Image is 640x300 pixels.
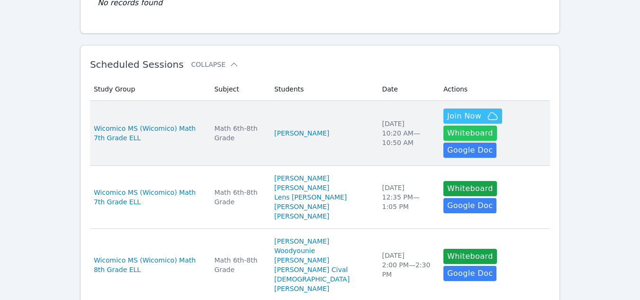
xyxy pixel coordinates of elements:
th: Date [376,78,438,101]
span: Join Now [447,110,481,122]
a: Woodyounie [PERSON_NAME] [274,246,371,265]
button: Whiteboard [443,181,497,196]
a: Google Doc [443,143,496,158]
a: [DEMOGRAPHIC_DATA][PERSON_NAME] [274,274,371,293]
a: [PERSON_NAME] [274,236,329,246]
a: [PERSON_NAME] [274,202,329,211]
div: [DATE] 2:00 PM — 2:30 PM [382,251,432,279]
div: [DATE] 12:35 PM — 1:05 PM [382,183,432,211]
button: Join Now [443,109,502,124]
a: Google Doc [443,198,496,213]
a: Lens [PERSON_NAME] [274,192,347,202]
a: Wicomico MS (Wicomico) Math 7th Grade ELL [94,124,203,143]
span: Scheduled Sessions [90,59,184,70]
button: Whiteboard [443,126,497,141]
th: Subject [208,78,269,101]
tr: Wicomico MS (Wicomico) Math 7th Grade ELLMath 6th-8th Grade[PERSON_NAME][PERSON_NAME]Lens [PERSON... [90,166,550,229]
a: [PERSON_NAME] [274,173,329,183]
div: Math 6th-8th Grade [214,188,263,207]
a: [PERSON_NAME] Cival [274,265,348,274]
th: Study Group [90,78,209,101]
tr: Wicomico MS (Wicomico) Math 7th Grade ELLMath 6th-8th Grade[PERSON_NAME][DATE]10:20 AM—10:50 AMJo... [90,101,550,166]
th: Actions [438,78,550,101]
button: Whiteboard [443,249,497,264]
div: Math 6th-8th Grade [214,124,263,143]
button: Collapse [191,60,239,69]
a: Wicomico MS (Wicomico) Math 7th Grade ELL [94,188,203,207]
a: Google Doc [443,266,496,281]
div: Math 6th-8th Grade [214,255,263,274]
a: Wicomico MS (Wicomico) Math 8th Grade ELL [94,255,203,274]
div: [DATE] 10:20 AM — 10:50 AM [382,119,432,147]
a: [PERSON_NAME] [274,183,329,192]
a: [PERSON_NAME] [274,128,329,138]
th: Students [269,78,377,101]
a: [PERSON_NAME] [274,211,329,221]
